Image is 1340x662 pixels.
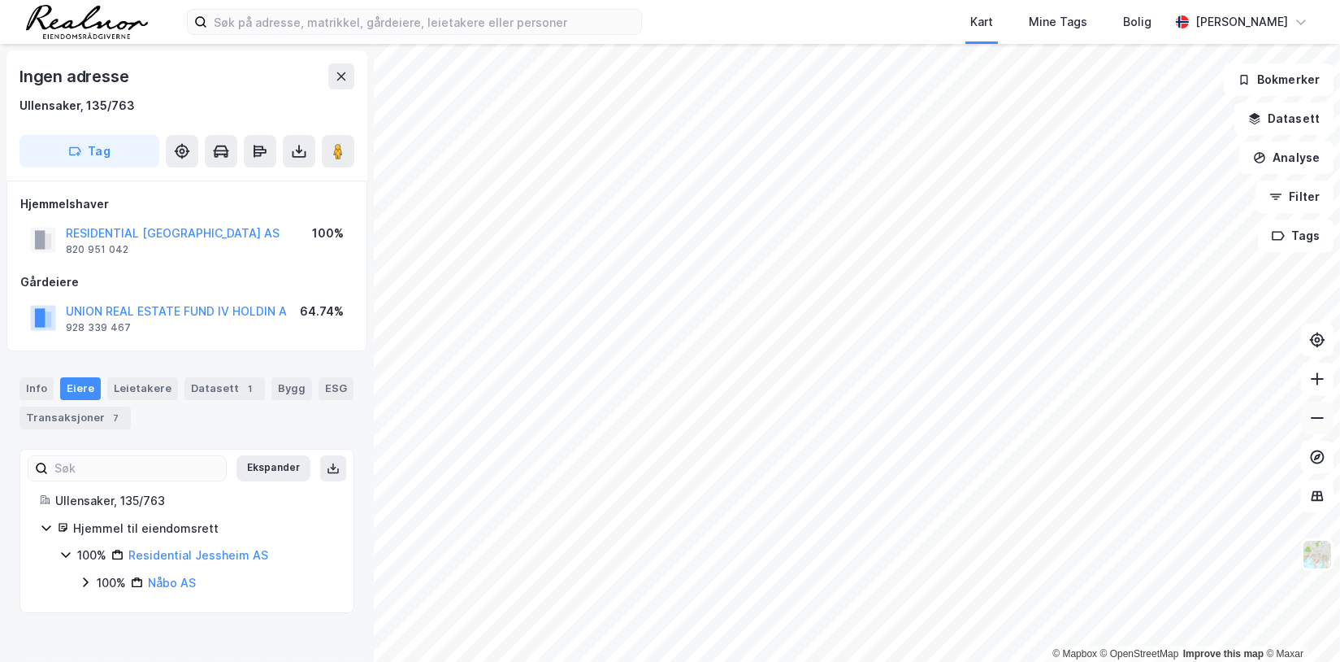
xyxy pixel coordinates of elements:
button: Tags [1258,220,1333,252]
div: 1 [242,381,258,397]
button: Ekspander [236,455,310,481]
div: Info [20,377,54,400]
div: 928 339 467 [66,321,131,334]
img: realnor-logo.934646d98de889bb5806.png [26,5,148,39]
div: Kontrollprogram for chat [1259,584,1340,662]
div: Ullensaker, 135/763 [20,96,135,115]
div: Ingen adresse [20,63,132,89]
div: Ullensaker, 135/763 [55,491,334,511]
div: [PERSON_NAME] [1195,12,1288,32]
div: Hjemmel til eiendomsrett [73,519,334,538]
input: Søk [48,456,226,481]
div: 7 [108,410,124,426]
div: Eiere [60,377,101,400]
div: Bygg [271,377,312,400]
a: Nåbo AS [148,576,196,590]
div: Datasett [184,377,265,400]
div: 820 951 042 [66,243,128,256]
button: Datasett [1234,102,1333,135]
button: Tag [20,135,159,168]
a: Mapbox [1052,648,1097,660]
button: Analyse [1239,142,1333,174]
input: Søk på adresse, matrikkel, gårdeiere, leietakere eller personer [207,10,641,34]
a: Improve this map [1183,648,1264,660]
iframe: Chat Widget [1259,584,1340,662]
div: Hjemmelshaver [20,194,353,214]
div: Kart [970,12,993,32]
div: ESG [319,377,353,400]
img: Z [1302,539,1333,570]
div: Mine Tags [1029,12,1087,32]
div: 64.74% [300,302,344,321]
button: Filter [1255,181,1333,213]
div: Leietakere [107,377,178,400]
div: 100% [312,224,344,243]
a: OpenStreetMap [1100,648,1179,660]
div: Transaksjoner [20,407,131,429]
button: Bokmerker [1224,63,1333,96]
div: 100% [77,546,106,565]
div: Gårdeiere [20,272,353,292]
div: Bolig [1123,12,1151,32]
div: 100% [97,573,126,593]
a: Residential Jessheim AS [128,548,268,562]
